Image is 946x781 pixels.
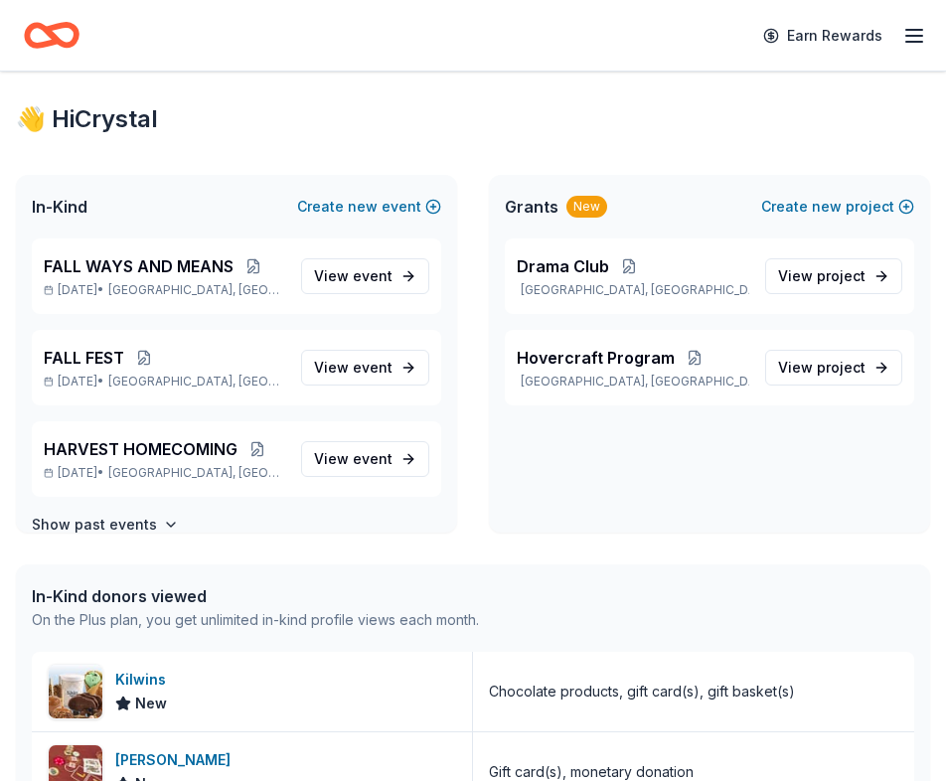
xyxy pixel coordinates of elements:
[301,350,429,386] a: View event
[115,668,174,692] div: Kilwins
[16,103,930,135] div: 👋 Hi Crystal
[314,447,393,471] span: View
[44,282,285,298] p: [DATE] •
[314,264,393,288] span: View
[517,374,749,390] p: [GEOGRAPHIC_DATA], [GEOGRAPHIC_DATA]
[751,18,894,54] a: Earn Rewards
[108,374,285,390] span: [GEOGRAPHIC_DATA], [GEOGRAPHIC_DATA]
[761,195,914,219] button: Createnewproject
[566,196,607,218] div: New
[44,374,285,390] p: [DATE] •
[765,258,902,294] a: View project
[505,195,558,219] span: Grants
[115,748,238,772] div: [PERSON_NAME]
[32,608,479,632] div: On the Plus plan, you get unlimited in-kind profile views each month.
[817,267,866,284] span: project
[32,513,179,537] button: Show past events
[353,267,393,284] span: event
[44,254,234,278] span: FALL WAYS AND MEANS
[44,346,124,370] span: FALL FEST
[778,356,866,380] span: View
[517,346,675,370] span: Hovercraft Program
[817,359,866,376] span: project
[778,264,866,288] span: View
[353,450,393,467] span: event
[812,195,842,219] span: new
[517,282,749,298] p: [GEOGRAPHIC_DATA], [GEOGRAPHIC_DATA]
[32,195,87,219] span: In-Kind
[108,282,285,298] span: [GEOGRAPHIC_DATA], [GEOGRAPHIC_DATA]
[297,195,441,219] button: Createnewevent
[32,513,157,537] h4: Show past events
[489,680,795,703] div: Chocolate products, gift card(s), gift basket(s)
[44,437,237,461] span: HARVEST HOMECOMING
[49,665,102,718] img: Image for Kilwins
[135,692,167,715] span: New
[301,258,429,294] a: View event
[348,195,378,219] span: new
[44,465,285,481] p: [DATE] •
[517,254,609,278] span: Drama Club
[301,441,429,477] a: View event
[314,356,393,380] span: View
[353,359,393,376] span: event
[765,350,902,386] a: View project
[108,465,285,481] span: [GEOGRAPHIC_DATA], [GEOGRAPHIC_DATA]
[24,12,79,59] a: Home
[32,584,479,608] div: In-Kind donors viewed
